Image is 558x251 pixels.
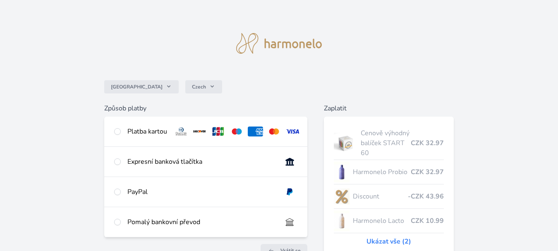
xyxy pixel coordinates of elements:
[282,187,297,197] img: paypal.svg
[353,167,411,177] span: Harmonelo Probio
[266,127,282,136] img: mc.svg
[353,191,408,201] span: Discount
[111,84,163,90] span: [GEOGRAPHIC_DATA]
[185,80,222,93] button: Czech
[282,217,297,227] img: bankTransfer_IBAN.svg
[324,103,454,113] h6: Zaplatit
[127,187,276,197] div: PayPal
[104,103,308,113] h6: Způsob platby
[334,210,350,231] img: CLEAN_LACTO_se_stinem_x-hi-lo.jpg
[334,186,350,207] img: discount-lo.png
[211,127,226,136] img: jcb.svg
[353,216,411,226] span: Harmonelo Lacto
[127,127,167,136] div: Platba kartou
[285,127,300,136] img: visa.svg
[248,127,263,136] img: amex.svg
[411,216,444,226] span: CZK 10.99
[361,128,411,158] span: Cenově výhodný balíček START 60
[192,127,207,136] img: discover.svg
[411,138,444,148] span: CZK 32.97
[282,157,297,167] img: onlineBanking_CZ.svg
[334,133,357,153] img: start.jpg
[334,162,350,182] img: CLEAN_PROBIO_se_stinem_x-lo.jpg
[104,80,179,93] button: [GEOGRAPHIC_DATA]
[192,84,206,90] span: Czech
[408,191,444,201] span: -CZK 43.96
[366,237,411,246] a: Ukázat vše (2)
[127,157,276,167] div: Expresní banková tlačítka
[411,167,444,177] span: CZK 32.97
[229,127,244,136] img: maestro.svg
[127,217,276,227] div: Pomalý bankovní převod
[174,127,189,136] img: diners.svg
[236,33,322,54] img: logo.svg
